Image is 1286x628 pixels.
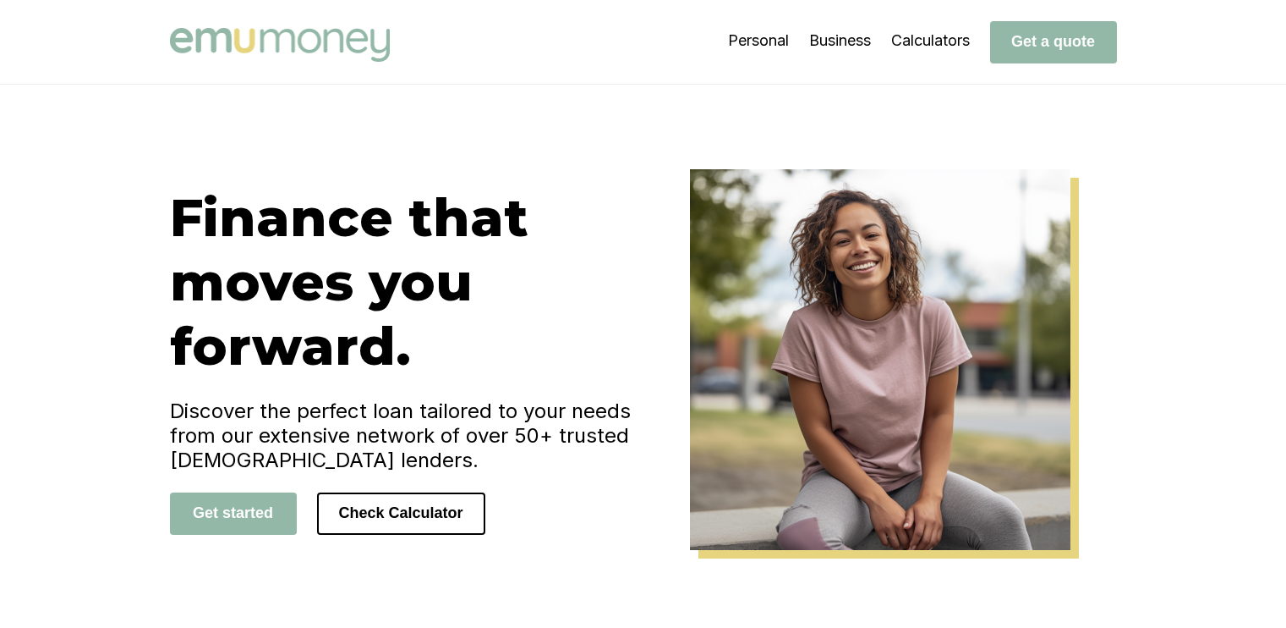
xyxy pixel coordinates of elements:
img: Emu Money Home [690,169,1070,550]
img: Emu Money logo [170,28,390,62]
a: Get a quote [990,32,1117,50]
button: Get started [170,493,297,535]
a: Get started [170,504,297,521]
a: Check Calculator [317,504,485,521]
button: Get a quote [990,21,1117,63]
h1: Finance that moves you forward. [170,185,643,378]
button: Check Calculator [317,493,485,535]
h4: Discover the perfect loan tailored to your needs from our extensive network of over 50+ trusted [... [170,399,643,472]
